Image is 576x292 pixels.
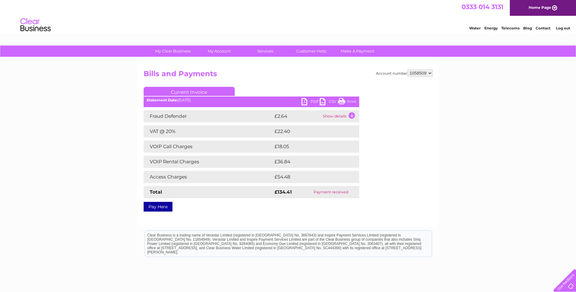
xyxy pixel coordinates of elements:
[240,46,290,57] a: Services
[501,26,520,30] a: Telecoms
[274,189,292,195] strong: £134.41
[302,98,320,107] a: PDF
[194,46,244,57] a: My Account
[144,156,273,168] td: VOIP Rental Charges
[148,46,198,57] a: My Clear Business
[469,26,481,30] a: Water
[523,26,532,30] a: Blog
[144,87,235,96] a: Current Invoice
[150,189,162,195] strong: Total
[556,26,570,30] a: Log out
[144,98,359,102] div: [DATE]
[376,70,433,77] div: Account number
[144,202,172,212] a: Pay Here
[144,110,273,122] td: Fraud Defender
[20,16,51,34] img: logo.png
[462,3,503,11] a: 0333 014 3131
[273,171,347,183] td: £54.48
[338,98,356,107] a: Print
[332,46,383,57] a: Make A Payment
[144,70,433,81] h2: Bills and Payments
[286,46,336,57] a: Customer Help
[273,156,347,168] td: £36.84
[303,186,359,198] td: Payment received
[145,3,432,29] div: Clear Business is a trading name of Verastar Limited (registered in [GEOGRAPHIC_DATA] No. 3667643...
[536,26,550,30] a: Contact
[144,141,273,153] td: VOIP Call Charges
[147,98,178,102] b: Statement Date:
[321,110,359,122] td: Show details
[484,26,498,30] a: Energy
[273,141,346,153] td: £18.05
[320,98,338,107] a: CSV
[273,125,347,138] td: £22.40
[273,110,321,122] td: £2.64
[144,171,273,183] td: Access Charges
[144,125,273,138] td: VAT @ 20%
